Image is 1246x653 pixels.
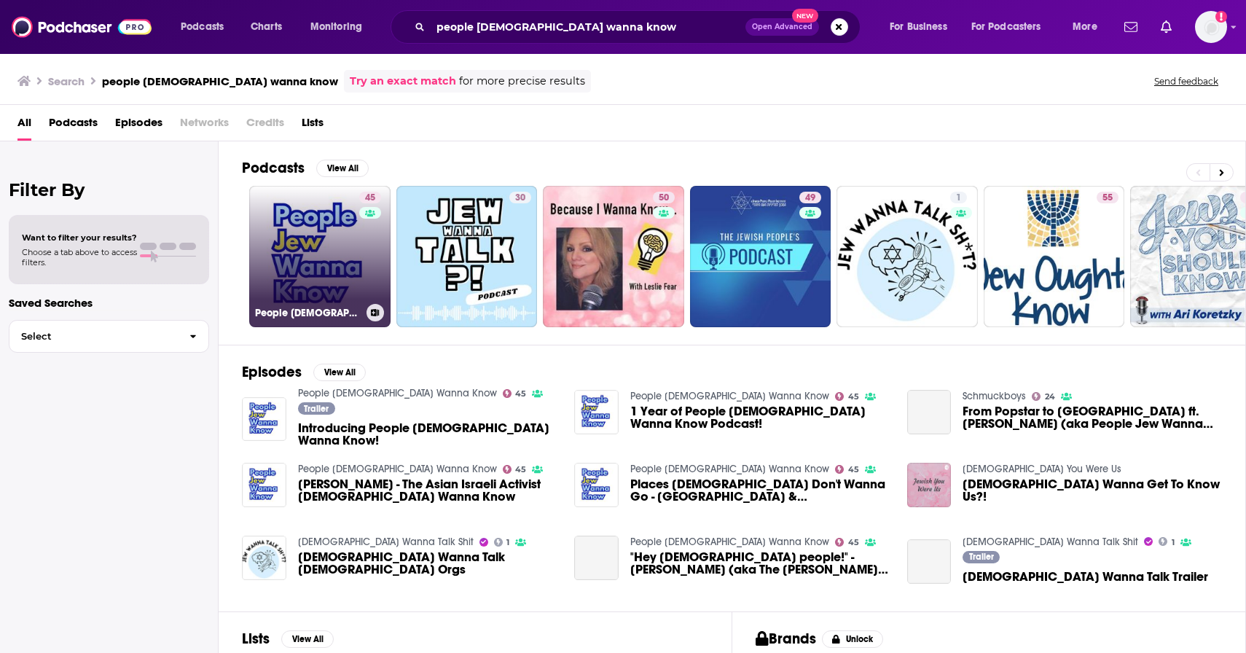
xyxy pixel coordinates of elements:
span: Places [DEMOGRAPHIC_DATA] Don't Wanna Go - [GEOGRAPHIC_DATA] & [GEOGRAPHIC_DATA] [630,478,890,503]
a: People Jew Wanna Know [630,463,829,475]
span: For Business [890,17,947,37]
a: Jew Wanna Talk Trailer [963,571,1208,583]
button: Open AdvancedNew [745,18,819,36]
a: 49 [799,192,821,203]
span: 45 [848,394,859,400]
span: From Popstar to [GEOGRAPHIC_DATA] ft. [PERSON_NAME] (aka People Jew Wanna Know) [963,405,1222,430]
a: 1 [950,192,967,203]
a: 55 [1097,192,1118,203]
h2: Filter By [9,179,209,200]
span: 45 [515,466,526,473]
h2: Episodes [242,363,302,381]
span: for more precise results [459,73,585,90]
img: Podchaser - Follow, Share and Rate Podcasts [12,13,152,41]
a: Podcasts [49,111,98,141]
a: ListsView All [242,630,334,648]
a: 1 [1159,537,1175,546]
p: Saved Searches [9,296,209,310]
span: Logged in as yaelbt [1195,11,1227,43]
span: Trailer [304,404,329,413]
span: [PERSON_NAME] - The Asian Israeli Activist [DEMOGRAPHIC_DATA] Wanna Know [298,478,557,503]
span: [DEMOGRAPHIC_DATA] Wanna Talk [DEMOGRAPHIC_DATA] Orgs [298,551,557,576]
a: "Hey Jewish people!" - Chris Caresnone (aka The Babka King) [574,536,619,580]
span: Podcasts [181,17,224,37]
button: open menu [171,15,243,39]
h3: People [DEMOGRAPHIC_DATA] Wanna Know [255,307,361,319]
img: Jew Wanna Get To Know Us?! [907,463,952,507]
span: 45 [515,391,526,397]
a: People Jew Wanna Know [630,536,829,548]
h2: Brands [756,630,816,648]
a: All [17,111,31,141]
span: 45 [365,191,375,206]
a: 1 [836,186,978,327]
span: 1 Year of People [DEMOGRAPHIC_DATA] Wanna Know Podcast! [630,405,890,430]
a: PodcastsView All [242,159,369,177]
a: EpisodesView All [242,363,366,381]
span: 24 [1045,394,1055,400]
a: Introducing People Jew Wanna Know! [242,397,286,442]
a: Lists [302,111,324,141]
a: 1 Year of People Jew Wanna Know Podcast! [630,405,890,430]
button: Unlock [822,630,884,648]
span: Open Advanced [752,23,812,31]
a: People Jew Wanna Know [630,390,829,402]
a: 45 [503,389,527,398]
a: Charts [241,15,291,39]
a: 50 [543,186,684,327]
span: Networks [180,111,229,141]
h3: Search [48,74,85,88]
a: "Hey Jewish people!" - Chris Caresnone (aka The Babka King) [630,551,890,576]
span: 1 [506,539,509,546]
img: User Profile [1195,11,1227,43]
a: Try an exact match [350,73,456,90]
span: Charts [251,17,282,37]
span: 1 [956,191,961,206]
a: 1 [494,538,510,547]
span: 1 [1172,539,1175,546]
a: Jew Wanna Get To Know Us?! [963,478,1222,503]
a: Show notifications dropdown [1155,15,1178,39]
button: View All [281,630,334,648]
a: Places Jew Don't Wanna Go - Scotland & Ireland [630,478,890,503]
span: Want to filter your results? [22,232,137,243]
span: Select [9,332,178,341]
a: From Popstar to Podcaster ft. Margarita Lyadova (aka People Jew Wanna Know) [963,405,1222,430]
span: Choose a tab above to access filters. [22,247,137,267]
img: Amy Albertson - The Asian Israeli Activist Jew Wanna Know [242,463,286,507]
span: 49 [805,191,815,206]
a: Jew Wanna Talk Trailer [907,539,952,584]
svg: Add a profile image [1215,11,1227,23]
button: View All [313,364,366,381]
a: People Jew Wanna Know [298,387,497,399]
a: Jew Wanna Talk Jewish Orgs [298,551,557,576]
img: Places Jew Don't Wanna Go - Scotland & Ireland [574,463,619,507]
span: More [1073,17,1097,37]
input: Search podcasts, credits, & more... [431,15,745,39]
a: Introducing People Jew Wanna Know! [298,422,557,447]
a: Jew Wanna Talk Jewish Orgs [242,536,286,580]
a: 45 [835,465,859,474]
span: [DEMOGRAPHIC_DATA] Wanna Get To Know Us?! [963,478,1222,503]
button: Show profile menu [1195,11,1227,43]
span: Introducing People [DEMOGRAPHIC_DATA] Wanna Know! [298,422,557,447]
a: Jew Wanna Talk Shit [298,536,474,548]
a: Schmuckboys [963,390,1026,402]
button: Select [9,320,209,353]
a: Amy Albertson - The Asian Israeli Activist Jew Wanna Know [298,478,557,503]
span: Credits [246,111,284,141]
h2: Lists [242,630,270,648]
button: open menu [879,15,965,39]
a: Jew Wanna Talk Shit [963,536,1138,548]
img: 1 Year of People Jew Wanna Know Podcast! [574,390,619,434]
a: 45 [359,192,381,203]
a: 24 [1032,392,1055,401]
a: Jewish You Were Us [963,463,1121,475]
span: 55 [1102,191,1113,206]
a: People Jew Wanna Know [298,463,497,475]
a: 45People [DEMOGRAPHIC_DATA] Wanna Know [249,186,391,327]
h2: Podcasts [242,159,305,177]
